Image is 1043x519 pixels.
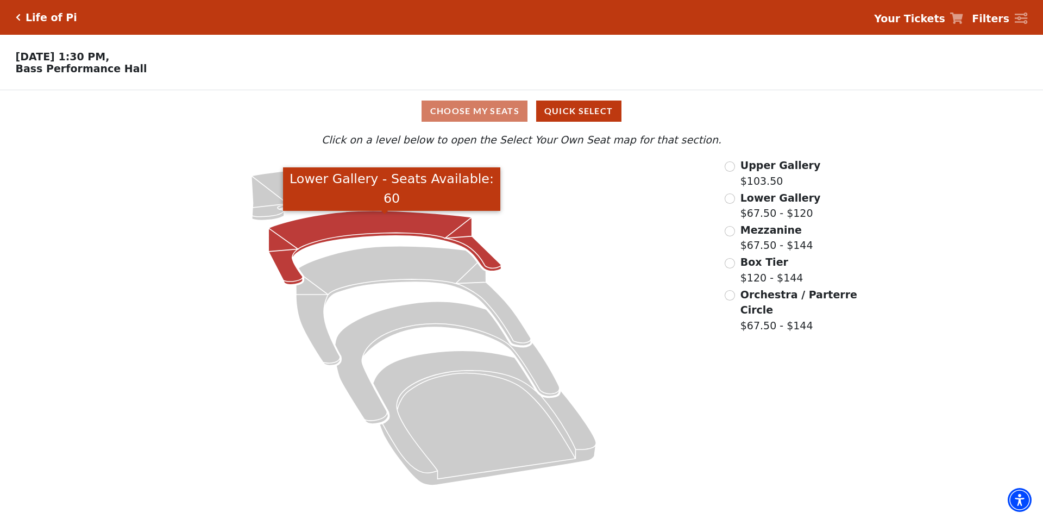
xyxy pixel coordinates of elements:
[740,190,821,221] label: $67.50 - $120
[16,14,21,21] a: Click here to go back to filters
[740,222,813,253] label: $67.50 - $144
[740,287,859,334] label: $67.50 - $144
[725,226,735,236] input: Mezzanine$67.50 - $144
[725,193,735,204] input: Lower Gallery$67.50 - $120
[725,161,735,172] input: Upper Gallery$103.50
[26,11,77,24] h5: Life of Pi
[972,11,1027,27] a: Filters
[725,290,735,301] input: Orchestra / Parterre Circle$67.50 - $144
[373,351,596,485] path: Orchestra / Parterre Circle - Seats Available: 30
[138,132,905,148] p: Click on a level below to open the Select Your Own Seat map for that section.
[740,192,821,204] span: Lower Gallery
[740,224,802,236] span: Mezzanine
[740,289,857,316] span: Orchestra / Parterre Circle
[874,11,963,27] a: Your Tickets
[283,167,500,211] div: Lower Gallery - Seats Available: 60
[740,159,821,171] span: Upper Gallery
[740,158,821,189] label: $103.50
[874,12,945,24] strong: Your Tickets
[740,254,803,285] label: $120 - $144
[1008,488,1032,512] div: Accessibility Menu
[725,258,735,268] input: Box Tier$120 - $144
[268,211,501,285] path: Lower Gallery - Seats Available: 60
[740,256,788,268] span: Box Tier
[972,12,1009,24] strong: Filters
[536,101,621,122] button: Quick Select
